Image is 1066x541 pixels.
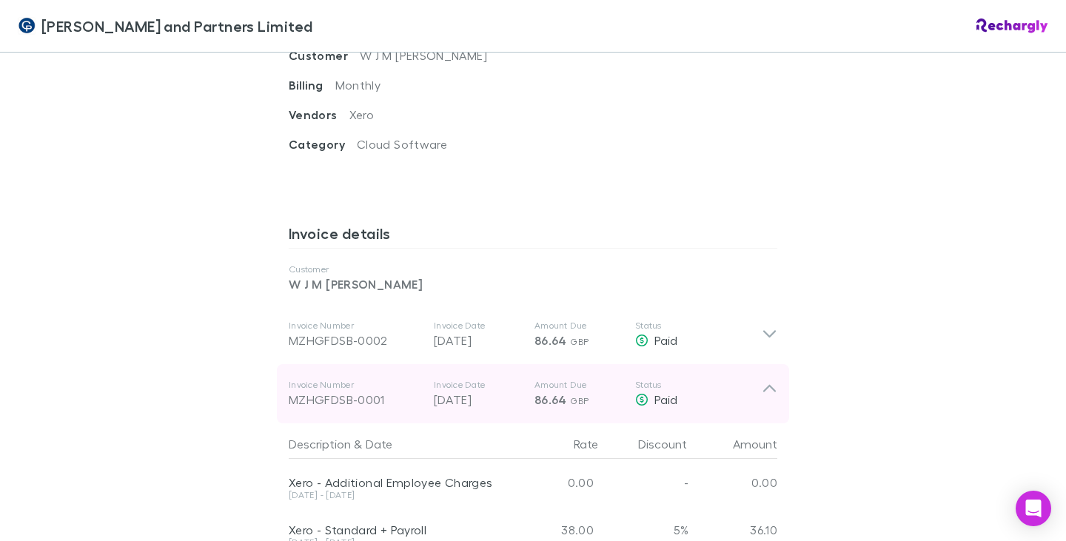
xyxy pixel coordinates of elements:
p: Amount Due [534,320,623,332]
p: Invoice Date [434,379,523,391]
span: Category [289,137,357,152]
div: Invoice NumberMZHGFDSB-0001Invoice Date[DATE]Amount Due86.64 GBPStatusPaid [277,364,789,423]
div: [DATE] - [DATE] [289,491,505,500]
span: Vendors [289,107,349,122]
div: Open Intercom Messenger [1016,491,1051,526]
span: GBP [570,395,589,406]
span: Xero [349,107,374,121]
div: - [600,459,688,506]
p: Invoice Number [289,379,422,391]
p: Status [635,379,762,391]
p: W J M [PERSON_NAME] [289,275,777,293]
div: Xero - Additional Employee Charges [289,475,505,490]
span: 86.64 [534,392,567,407]
span: Monthly [335,78,381,92]
span: Customer [289,48,360,63]
div: Xero - Standard + Payroll [289,522,505,537]
div: 0.00 [688,459,777,506]
span: Billing [289,78,335,93]
button: Date [366,429,392,459]
img: Coates and Partners Limited's Logo [18,17,36,35]
p: Amount Due [534,379,623,391]
div: MZHGFDSB-0002 [289,332,422,349]
span: Paid [654,333,677,347]
img: Rechargly Logo [976,19,1048,33]
p: [DATE] [434,391,523,409]
p: Invoice Date [434,320,523,332]
p: [DATE] [434,332,523,349]
div: 0.00 [511,459,600,506]
div: MZHGFDSB-0001 [289,391,422,409]
div: & [289,429,505,459]
span: W J M [PERSON_NAME] [360,48,487,62]
span: Paid [654,392,677,406]
span: Cloud Software [357,137,447,151]
p: Invoice Number [289,320,422,332]
button: Description [289,429,351,459]
div: Invoice NumberMZHGFDSB-0002Invoice Date[DATE]Amount Due86.64 GBPStatusPaid [277,305,789,364]
span: GBP [570,336,589,347]
span: 86.64 [534,333,567,348]
p: Status [635,320,762,332]
p: Customer [289,263,777,275]
span: [PERSON_NAME] and Partners Limited [41,15,313,37]
h3: Invoice details [289,224,777,248]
